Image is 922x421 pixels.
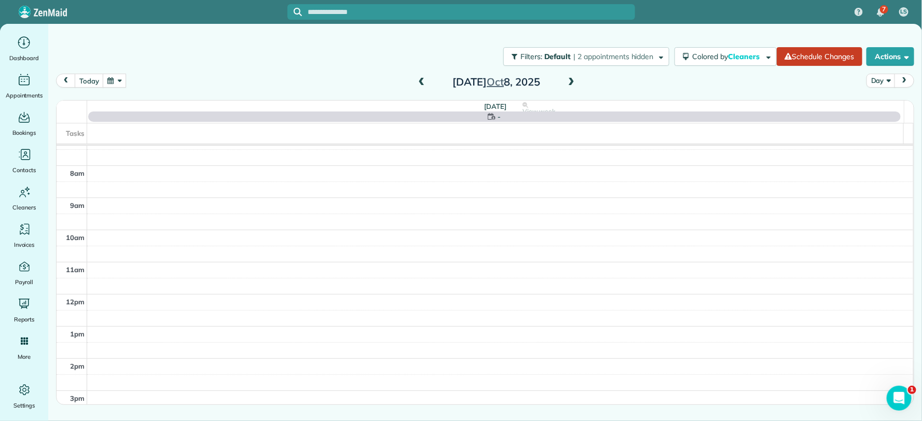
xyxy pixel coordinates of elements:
a: Contacts [4,146,44,175]
span: 11am [66,265,85,274]
span: Bookings [12,128,36,138]
svg: Focus search [294,8,302,16]
h2: [DATE] 8, 2025 [432,76,561,88]
span: More [18,352,31,362]
span: 9am [70,201,85,209]
span: 1 [908,386,916,394]
a: Bookings [4,109,44,138]
span: Appointments [6,90,43,101]
a: Invoices [4,221,44,250]
button: Colored byCleaners [675,47,777,66]
span: Invoices [14,240,35,250]
span: - [498,111,501,122]
span: 2pm [70,362,85,370]
span: [DATE] [484,102,506,110]
iframe: Intercom live chat [887,386,912,411]
button: today [75,74,103,88]
a: Appointments [4,72,44,101]
button: prev [56,74,76,88]
a: Filters: Default | 2 appointments hidden [498,47,669,66]
span: 3pm [70,394,85,402]
span: Contacts [12,165,36,175]
button: next [895,74,914,88]
span: Oct [487,75,504,88]
span: Settings [13,400,35,411]
span: Dashboard [9,53,39,63]
div: 7 unread notifications [870,1,891,24]
span: | 2 appointments hidden [574,52,654,61]
span: Filters: [520,52,542,61]
span: View week [522,107,556,116]
span: Colored by [693,52,763,61]
span: Cleaners [728,52,761,61]
span: 10am [66,233,85,242]
button: Focus search [287,8,302,16]
button: Filters: Default | 2 appointments hidden [503,47,669,66]
button: Actions [866,47,914,66]
span: Default [544,52,572,61]
a: Dashboard [4,34,44,63]
span: Reports [14,314,35,325]
span: Payroll [15,277,34,287]
span: 1pm [70,330,85,338]
a: Cleaners [4,184,44,213]
button: Day [866,74,895,88]
a: Settings [4,382,44,411]
span: 7 [882,5,886,13]
span: 12pm [66,298,85,306]
span: LS [901,8,907,16]
span: Cleaners [12,202,36,213]
span: 8am [70,169,85,177]
span: Tasks [66,129,85,137]
a: Schedule Changes [777,47,862,66]
a: Payroll [4,258,44,287]
a: Reports [4,296,44,325]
